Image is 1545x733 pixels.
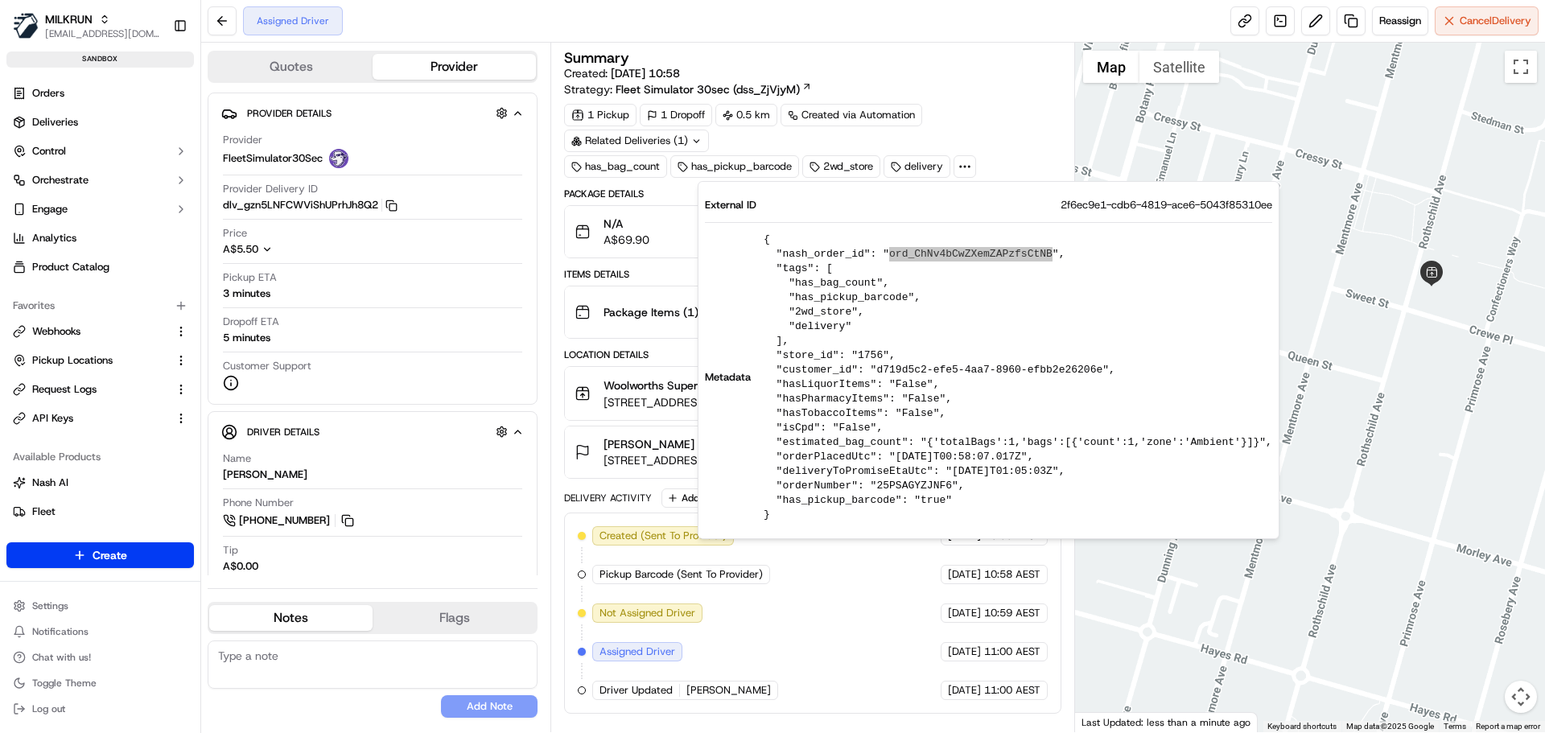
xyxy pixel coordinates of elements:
[564,65,680,81] span: Created:
[6,196,194,222] button: Engage
[6,595,194,617] button: Settings
[616,81,800,97] span: Fleet Simulator 30sec (dss_ZjVjyM)
[32,599,68,612] span: Settings
[1435,6,1539,35] button: CancelDelivery
[32,231,76,245] span: Analytics
[705,198,756,212] span: External ID
[6,470,194,496] button: Nash AI
[373,605,536,631] button: Flags
[948,606,981,620] span: [DATE]
[564,130,709,152] div: Related Deliveries (1)
[223,543,238,558] span: Tip
[611,66,680,80] span: [DATE] 10:58
[32,202,68,216] span: Engage
[1505,51,1537,83] button: Toggle fullscreen view
[6,138,194,164] button: Control
[329,149,348,168] img: FleetSimulator.png
[152,360,258,376] span: API Documentation
[599,683,673,698] span: Driver Updated
[1346,722,1434,731] span: Map data ©2025 Google
[640,104,712,126] div: 1 Dropoff
[565,206,1060,257] button: N/AA$69.90
[45,11,93,27] button: MILKRUN
[1460,14,1531,28] span: Cancel Delivery
[6,377,194,402] button: Request Logs
[1139,51,1219,83] button: Show satellite imagery
[223,198,398,212] button: dlv_gzn5LNFCWViShUPrhJh8Q2
[1372,6,1428,35] button: Reassign
[599,606,695,620] span: Not Assigned Driver
[604,436,694,452] span: [PERSON_NAME]
[1079,711,1132,732] img: Google
[6,80,194,106] a: Orders
[223,151,323,166] span: FleetSimulator30Sec
[6,6,167,45] button: MILKRUNMILKRUN[EMAIL_ADDRESS][DOMAIN_NAME]
[223,315,279,329] span: Dropoff ETA
[604,216,649,232] span: N/A
[13,476,187,490] a: Nash AI
[130,353,265,382] a: 💻API Documentation
[604,232,649,248] span: A$69.90
[764,233,1272,522] pre: { "nash_order_id": "ord_ChNv4bCwZXemZAPzfsCtNB", "tags": [ "has_bag_count", "has_pickup_barcode",...
[565,286,1060,338] button: Package Items (1)
[247,426,319,439] span: Driver Details
[6,646,194,669] button: Chat with us!
[948,644,981,659] span: [DATE]
[223,270,277,285] span: Pickup ETA
[32,360,123,376] span: Knowledge Base
[6,672,194,694] button: Toggle Theme
[223,182,318,196] span: Provider Delivery ID
[6,620,194,643] button: Notifications
[599,567,763,582] span: Pickup Barcode (Sent To Provider)
[884,155,950,178] div: delivery
[223,226,247,241] span: Price
[1061,198,1272,212] span: 2f6ec9e1-cdb6-4819-ace6-5043f85310ee
[223,467,307,482] div: [PERSON_NAME]
[6,293,194,319] div: Favorites
[32,476,68,490] span: Nash AI
[948,567,981,582] span: [DATE]
[6,51,194,68] div: sandbox
[32,353,113,368] span: Pickup Locations
[6,348,194,373] button: Pickup Locations
[6,167,194,193] button: Orchestrate
[239,513,330,528] span: [PHONE_NUMBER]
[6,254,194,280] a: Product Catalog
[16,16,48,48] img: Nash
[1083,51,1139,83] button: Show street map
[599,529,727,543] span: Created (Sent To Provider)
[209,54,373,80] button: Quotes
[1267,721,1337,732] button: Keyboard shortcuts
[274,159,293,178] button: Start new chat
[32,173,89,187] span: Orchestrate
[16,361,29,374] div: 📗
[6,109,194,135] a: Deliveries
[72,154,264,170] div: Start new chat
[781,104,922,126] div: Created via Automation
[1476,722,1540,731] a: Report a map error
[45,27,160,40] button: [EMAIL_ADDRESS][DOMAIN_NAME]
[604,394,979,410] span: [STREET_ADDRESS]
[1075,712,1258,732] div: Last Updated: less than a minute ago
[32,144,66,159] span: Control
[604,377,926,393] span: Woolworths Supermarket AU - Rosebery Metro Store Manager
[13,13,39,39] img: MILKRUN
[802,155,880,178] div: 2wd_store
[32,411,73,426] span: API Keys
[32,651,91,664] span: Chat with us!
[565,367,1060,420] button: Woolworths Supermarket AU - Rosebery Metro Store Manager1756[STREET_ADDRESS]11:03[DATE]
[13,504,187,519] a: Fleet
[616,81,812,97] a: Fleet Simulator 30sec (dss_ZjVjyM)
[948,683,981,698] span: [DATE]
[604,452,800,468] span: [STREET_ADDRESS][PERSON_NAME]
[1444,722,1466,731] a: Terms (opens in new tab)
[984,644,1040,659] span: 11:00 AEST
[661,488,733,508] button: Add Event
[564,81,812,97] div: Strategy:
[32,504,56,519] span: Fleet
[50,293,130,306] span: [PERSON_NAME]
[16,209,108,222] div: Past conversations
[13,324,168,339] a: Webhooks
[142,293,175,306] span: [DATE]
